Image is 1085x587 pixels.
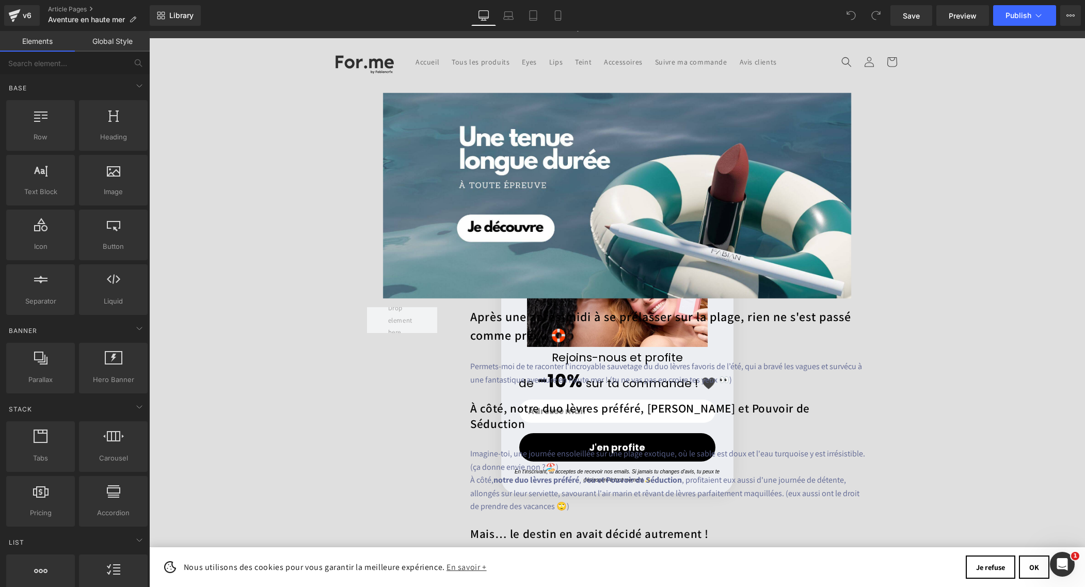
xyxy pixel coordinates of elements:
p: À côté, , J , profitaient eux aussi d'une journée de détente, allongés sur leur serviette, savour... [321,442,718,482]
h1: Mais… le destin en avait décidé autrement ! [321,496,718,511]
h1: Permets-moi de te raconter l'incroyable sauvetage du duo lèvres favoris de l’été, qui a bravé les... [321,329,718,355]
a: Preview [936,5,989,26]
span: Carousel [82,453,145,464]
p: Après une après-midi à se prélasser sur la plage, rien ne s'est passé comme prévu 🛟 [321,276,718,313]
iframe: Intercom live chat [1050,552,1075,577]
span: Row [9,132,72,142]
span: 1 [1071,552,1079,560]
a: Tablet [521,5,546,26]
button: Redo [866,5,886,26]
span: Base [8,83,28,93]
span: Save [903,10,920,21]
span: Library [169,11,194,20]
button: dismiss cookie message [908,533,921,540]
a: Mobile [546,5,570,26]
span: Text Block [9,186,72,197]
button: Undo [841,5,861,26]
a: v6 [4,5,40,26]
span: Accordion [82,507,145,518]
span: Pricing [9,507,72,518]
strong: notre duo lèvres préféré [344,443,430,454]
span: Liquid [82,296,145,307]
span: Publish [1006,11,1031,20]
span: Parallax [9,374,72,385]
a: New Library [150,5,201,26]
span: Icon [9,241,72,252]
p: Imagine-toi, une journée ensoleillée sur une plage exotique, où le sable est doux et l'eau turquo... [321,416,718,442]
a: Article Pages [48,5,150,13]
span: Heading [82,132,145,142]
span: Image [82,186,145,197]
button: allow cookies [870,525,900,548]
span: Tabs [9,453,72,464]
a: Desktop [471,5,496,26]
a: Global Style [75,31,150,52]
button: deny cookies [817,525,866,548]
span: Hero Banner [82,374,145,385]
span: Button [82,241,145,252]
img: logo [15,530,27,542]
h1: À côté, notre duo lèvres préféré, [PERSON_NAME] et Pouvoir de Séduction [321,370,718,401]
button: Publish [993,5,1056,26]
span: List [8,537,25,547]
a: En savoir + [296,529,339,544]
strong: eu et Pouvoir de Séduction [438,443,533,454]
span: Nous utilisons des cookies pour vous garantir la meilleure expérience. [35,529,808,544]
button: More [1060,5,1081,26]
div: v6 [21,9,34,22]
span: Separator [9,296,72,307]
span: Aventure en haute mer [48,15,125,24]
span: Preview [949,10,977,21]
a: Laptop [496,5,521,26]
span: Stack [8,404,33,414]
span: Banner [8,326,38,336]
